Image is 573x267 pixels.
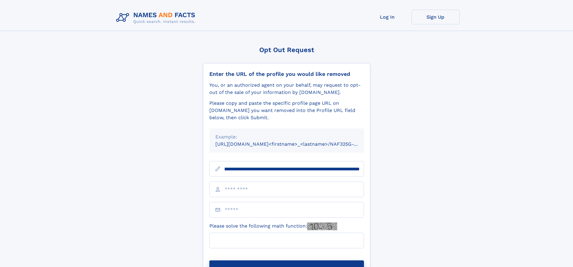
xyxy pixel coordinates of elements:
[209,222,337,230] label: Please solve the following math function:
[209,82,364,96] div: You, or an authorized agent on your behalf, may request to opt-out of the sale of your informatio...
[209,71,364,77] div: Enter the URL of the profile you would like removed
[215,141,375,147] small: [URL][DOMAIN_NAME]<firstname>_<lastname>/NAF325G-xxxxxxxx
[203,46,370,54] div: Opt Out Request
[363,10,411,24] a: Log In
[114,10,200,26] img: Logo Names and Facts
[215,133,358,141] div: Example:
[411,10,460,24] a: Sign Up
[209,100,364,121] div: Please copy and paste the specific profile page URL on [DOMAIN_NAME] you want removed into the Pr...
